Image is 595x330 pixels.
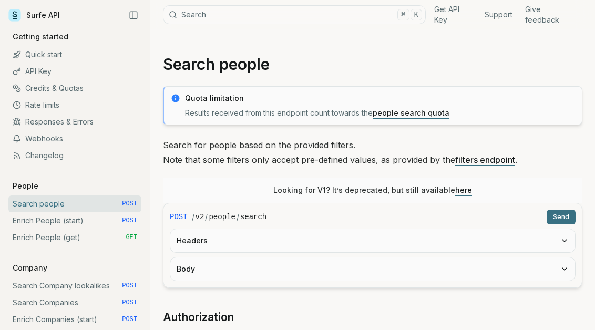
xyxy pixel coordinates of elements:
[8,80,141,97] a: Credits & Quotas
[240,212,266,222] code: search
[196,212,204,222] code: v2
[122,315,137,324] span: POST
[163,138,582,167] p: Search for people based on the provided filters. Note that some filters only accept pre-defined v...
[8,311,141,328] a: Enrich Companies (start) POST
[8,181,43,191] p: People
[373,108,449,117] a: people search quota
[547,210,576,224] button: Send
[205,212,208,222] span: /
[397,9,409,20] kbd: ⌘
[8,97,141,114] a: Rate limits
[122,298,137,307] span: POST
[185,108,576,118] p: Results received from this endpoint count towards the
[8,294,141,311] a: Search Companies POST
[8,195,141,212] a: Search people POST
[163,5,426,24] button: Search⌘K
[170,212,188,222] span: POST
[8,32,73,42] p: Getting started
[434,4,472,25] a: Get API Key
[411,9,422,20] kbd: K
[485,9,512,20] a: Support
[8,46,141,63] a: Quick start
[525,4,574,25] a: Give feedback
[209,212,235,222] code: people
[185,93,576,104] p: Quota limitation
[455,185,472,194] a: here
[8,263,52,273] p: Company
[455,154,515,165] a: filters endpoint
[8,229,141,246] a: Enrich People (get) GET
[8,277,141,294] a: Search Company lookalikes POST
[8,147,141,164] a: Changelog
[170,229,575,252] button: Headers
[192,212,194,222] span: /
[8,212,141,229] a: Enrich People (start) POST
[237,212,239,222] span: /
[170,257,575,281] button: Body
[163,310,234,325] a: Authorization
[122,282,137,290] span: POST
[8,63,141,80] a: API Key
[122,216,137,225] span: POST
[163,55,582,74] h1: Search people
[122,200,137,208] span: POST
[126,233,137,242] span: GET
[8,7,60,23] a: Surfe API
[8,114,141,130] a: Responses & Errors
[8,130,141,147] a: Webhooks
[273,185,472,195] p: Looking for V1? It’s deprecated, but still available
[126,7,141,23] button: Collapse Sidebar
